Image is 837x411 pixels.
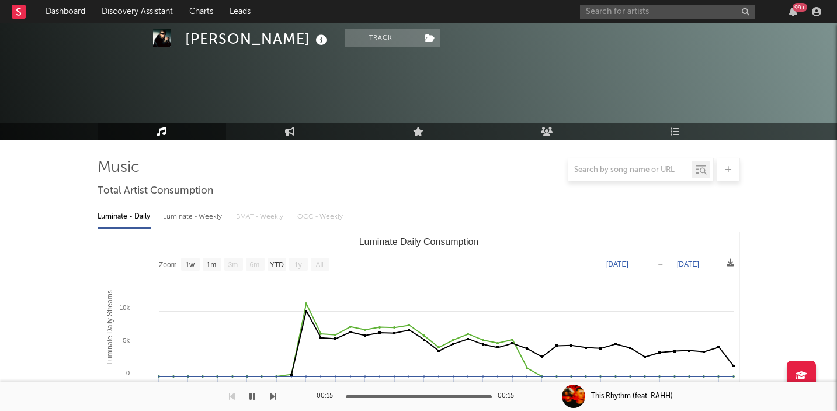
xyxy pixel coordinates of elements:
div: 00:15 [498,389,521,403]
text: 0 [126,369,129,377]
text: YTD [269,261,283,269]
text: 5k [123,337,130,344]
text: 1w [185,261,195,269]
button: Track [345,29,418,47]
text: 6m [249,261,259,269]
span: Total Artist Consumption [98,184,213,198]
div: Luminate - Weekly [163,207,224,227]
div: Luminate - Daily [98,207,151,227]
text: Luminate Daily Streams [105,290,113,364]
div: 99 + [793,3,807,12]
div: 00:15 [317,389,340,403]
text: All [315,261,323,269]
text: 10k [119,304,130,311]
text: Luminate Daily Consumption [359,237,478,247]
text: 1y [294,261,302,269]
text: Zoom [159,261,177,269]
div: [PERSON_NAME] [185,29,330,49]
text: → [657,260,664,268]
text: 3m [228,261,238,269]
button: 99+ [789,7,797,16]
div: This Rhythm (feat. RAHH) [591,391,673,402]
text: [DATE] [606,260,628,268]
input: Search for artists [580,5,755,19]
text: [DATE] [677,260,699,268]
input: Search by song name or URL [568,165,692,175]
text: 1m [206,261,216,269]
